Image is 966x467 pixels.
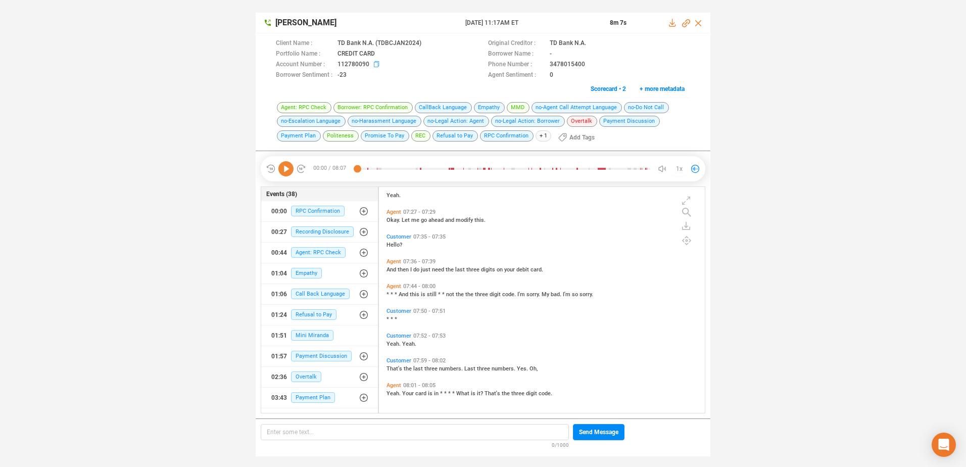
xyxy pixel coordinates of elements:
span: no-Legal Action: Agent [423,116,489,127]
span: 1x [676,161,683,177]
div: grid [384,190,705,412]
span: Agent [387,258,401,265]
span: 07:26 - 07:26 [411,184,448,191]
span: no-Legal Action: Borrower [491,116,565,127]
span: Customer [387,333,411,339]
span: no-Harassment Language [348,116,421,127]
button: 01:57Payment Discussion [261,346,378,366]
span: Customer [387,233,411,240]
span: -23 [337,70,347,81]
span: I'm [563,291,572,298]
div: 00:44 [271,245,287,261]
span: this [410,291,421,298]
span: What [456,390,471,397]
span: is [421,291,427,298]
span: the [446,266,455,273]
span: three [511,390,526,397]
span: Your [402,390,415,397]
span: Scorecard • 2 [591,81,626,97]
span: + more metadata [640,81,685,97]
span: on [497,266,504,273]
span: 3478015400 [550,60,585,70]
span: 07:50 - 07:51 [411,308,448,314]
span: Let [402,217,411,223]
span: CallBack Language [415,102,472,113]
button: 00:00RPC Confirmation [261,201,378,221]
span: just [421,266,432,273]
span: sorry. [579,291,593,298]
span: digit [526,390,539,397]
button: Send Message [573,424,624,440]
button: Scorecard • 2 [585,81,632,97]
span: the [404,365,413,372]
span: 07:44 - 08:00 [401,283,438,290]
span: digits [481,266,497,273]
div: 01:04 [271,265,287,282]
button: 02:36Overtalk [261,367,378,387]
span: Borrower Sentiment : [276,70,332,81]
span: go [421,217,428,223]
div: 01:06 [271,286,287,302]
span: Client Name : [276,38,332,49]
span: Promise To Pay [361,130,409,142]
span: then [398,266,410,273]
span: three [424,365,439,372]
span: 07:59 - 08:02 [411,357,448,364]
span: in [434,390,440,397]
span: That's [485,390,502,397]
span: Agent: RPC Check [291,247,346,258]
span: your [504,266,516,273]
span: code. [539,390,552,397]
span: Recording Disclosure [291,226,354,237]
span: three [477,365,492,372]
div: 05:14 [271,410,287,427]
span: Hello? [387,242,402,248]
span: I [410,266,413,273]
span: Yes. [517,365,529,372]
span: debit [516,266,530,273]
span: RPC Confirmation [291,206,345,216]
span: TD Bank N.A. (TDBCJAN2024) [337,38,421,49]
span: [PERSON_NAME] [275,17,463,29]
span: no-Escalation Language [277,116,346,127]
span: so [572,291,579,298]
button: 01:04Empathy [261,263,378,284]
span: 112780090 [337,60,369,70]
span: Payment Plan [291,392,335,403]
button: 01:24Refusal to Pay [261,305,378,325]
span: not [446,291,456,298]
span: Empathy [474,102,505,113]
span: Refusal to Pay [291,309,336,320]
div: 00:00 [271,203,287,219]
span: is [428,390,434,397]
span: My [542,291,551,298]
span: Call Back Language [291,289,350,299]
div: 01:24 [271,307,287,323]
span: numbers. [439,365,464,372]
button: Add Tags [552,129,601,146]
span: Payment Plan [277,130,321,142]
span: Payment Discussion [599,116,660,127]
span: Events (38) [266,190,297,199]
span: Refusal to Pay [432,130,478,142]
span: That's [387,365,404,372]
span: And [399,291,410,298]
span: and [445,217,456,223]
span: Borrower Name : [488,49,545,60]
span: Borrower: RPC Confirmation [333,102,413,113]
span: I'm [517,291,526,298]
span: 0/1000 [552,440,569,449]
span: Agent [387,209,401,215]
span: Phone Number : [488,60,545,70]
span: 07:27 - 07:29 [401,209,438,215]
span: MMD [507,102,529,113]
span: Add Tags [569,129,595,146]
span: 07:52 - 07:53 [411,333,448,339]
span: Okay. [387,217,402,223]
button: 1x [672,162,686,176]
span: last [413,365,424,372]
span: Agent: RPC Check [277,102,331,113]
button: 00:44Agent: RPC Check [261,243,378,263]
button: + more metadata [634,81,690,97]
button: 01:51Mini Miranda [261,325,378,346]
